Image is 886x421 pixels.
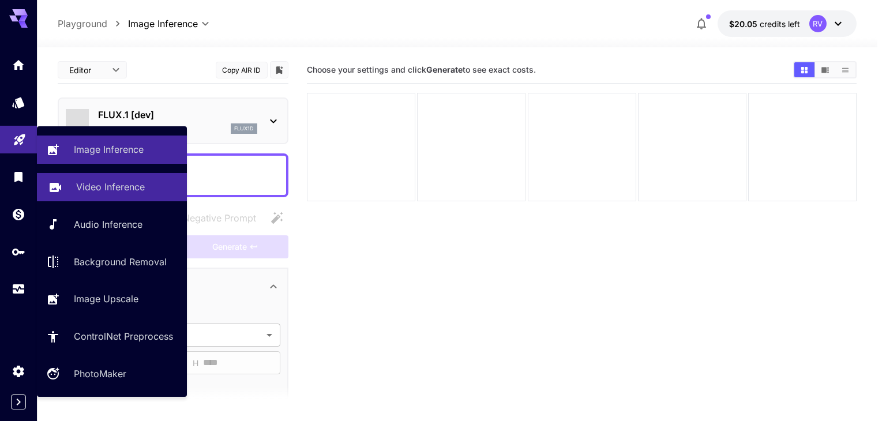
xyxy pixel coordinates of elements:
[274,63,284,77] button: Add to library
[37,360,187,388] a: PhotoMaker
[426,65,463,74] b: Generate
[216,62,268,78] button: Copy AIR ID
[37,210,187,239] a: Audio Inference
[58,17,107,31] p: Playground
[729,19,760,29] span: $20.05
[12,245,25,259] div: API Keys
[13,129,27,143] div: Playground
[234,125,254,133] p: flux1d
[809,15,827,32] div: RV
[12,282,25,296] div: Usage
[794,62,814,77] button: Show media in grid view
[815,62,835,77] button: Show media in video view
[98,108,257,122] p: FLUX.1 [dev]
[74,217,142,231] p: Audio Inference
[37,247,187,276] a: Background Removal
[37,136,187,164] a: Image Inference
[74,329,173,343] p: ControlNet Preprocess
[718,10,857,37] button: $20.05
[835,62,855,77] button: Show media in list view
[74,142,144,156] p: Image Inference
[183,211,256,225] span: Negative Prompt
[12,95,25,110] div: Models
[12,58,25,72] div: Home
[307,65,536,74] span: Choose your settings and click to see exact costs.
[74,367,126,381] p: PhotoMaker
[193,356,198,370] span: H
[729,18,800,30] div: $20.05
[69,64,105,76] span: Editor
[12,170,25,184] div: Library
[128,17,198,31] span: Image Inference
[12,364,25,378] div: Settings
[11,394,26,409] button: Expand sidebar
[37,173,187,201] a: Video Inference
[74,255,167,269] p: Background Removal
[760,19,800,29] span: credits left
[58,17,128,31] nav: breadcrumb
[793,61,857,78] div: Show media in grid viewShow media in video viewShow media in list view
[37,322,187,351] a: ControlNet Preprocess
[76,180,145,194] p: Video Inference
[160,210,265,225] span: Negative prompts are not compatible with the selected model.
[74,292,138,306] p: Image Upscale
[37,285,187,313] a: Image Upscale
[12,207,25,221] div: Wallet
